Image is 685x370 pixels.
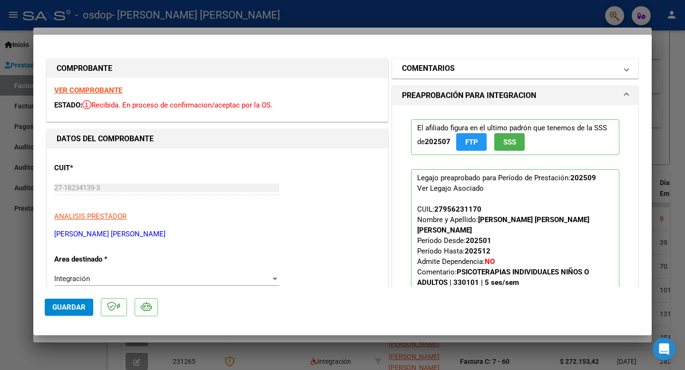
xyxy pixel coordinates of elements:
div: Open Intercom Messenger [653,338,675,360]
span: Guardar [52,303,86,312]
strong: 202509 [570,174,596,182]
span: ESTADO: [54,101,82,109]
strong: [PERSON_NAME] [PERSON_NAME] [PERSON_NAME] [417,215,589,234]
p: CUIT [54,163,152,174]
h1: PREAPROBACIÓN PARA INTEGRACION [402,90,536,101]
p: Area destinado * [54,254,152,265]
span: Recibida. En proceso de confirmacion/aceptac por la OS. [82,101,273,109]
strong: DATOS DEL COMPROBANTE [57,134,154,143]
strong: 202512 [465,247,490,255]
strong: NO [485,257,495,266]
span: CUIL: Nombre y Apellido: Período Desde: Período Hasta: Admite Dependencia: [417,205,589,287]
h1: COMENTARIOS [402,63,455,74]
button: SSS [494,133,525,151]
span: Comentario: [417,268,589,287]
strong: PSICOTERAPIAS INDIVIDUALES NIÑOS O ADULTOS | 330101 | 5 ses/sem [417,268,589,287]
span: SSS [503,138,516,146]
span: ANALISIS PRESTADOR [54,212,127,221]
button: Guardar [45,299,93,316]
p: [PERSON_NAME] [PERSON_NAME] [54,229,381,240]
span: FTP [465,138,478,146]
p: Legajo preaprobado para Período de Prestación: [411,169,619,317]
div: PREAPROBACIÓN PARA INTEGRACION [392,105,638,339]
button: FTP [456,133,487,151]
span: Integración [54,274,90,283]
div: 27956231170 [434,204,481,214]
mat-expansion-panel-header: COMENTARIOS [392,59,638,78]
mat-expansion-panel-header: PREAPROBACIÓN PARA INTEGRACION [392,86,638,105]
strong: 202507 [425,137,450,146]
a: VER COMPROBANTE [54,86,122,95]
strong: COMPROBANTE [57,64,112,73]
div: Ver Legajo Asociado [417,183,484,194]
strong: 202501 [466,236,491,245]
p: El afiliado figura en el ultimo padrón que tenemos de la SSS de [411,119,619,155]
